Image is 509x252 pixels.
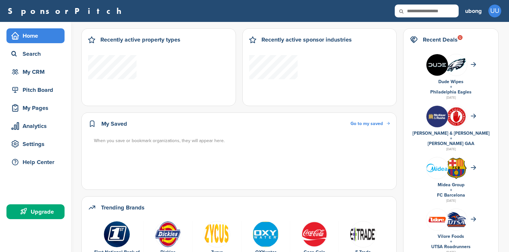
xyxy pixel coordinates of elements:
div: Upgrade [10,206,65,218]
a: ubong [465,4,482,18]
img: Data [204,221,230,247]
h2: Trending Brands [101,203,145,212]
div: Settings [10,138,65,150]
a: Search [6,46,65,61]
h2: Recently active property types [100,35,180,44]
div: My Pages [10,102,65,114]
a: Dude Wipes [438,79,463,84]
a: Philadelphia Eagles [430,89,472,95]
img: Open uri20141112 64162 1eu47ya?1415809040 [445,211,467,228]
a: Go to my saved [351,120,390,127]
img: Gcfarpgv 400x400 [426,54,448,76]
a: + [450,239,452,244]
div: [DATE] [410,198,492,204]
img: Data [350,221,376,247]
h2: Recent Deals [423,35,458,44]
a: Home [6,28,65,43]
div: When you save or bookmark organizations, they will appear here. [94,137,391,144]
a: 451ddf96e958c635948cd88c29892565 [293,221,335,247]
img: S52bcpuf 400x400 [445,106,467,127]
a: Upgrade [6,204,65,219]
a: Data [245,221,287,247]
h3: ubong [465,6,482,15]
a: SponsorPitch [8,7,126,15]
a: Midea Group [438,182,464,188]
a: [PERSON_NAME] & [PERSON_NAME] [412,131,490,136]
a: 13592297 897114793749591 4009437196405242401 n [94,221,140,247]
img: Data?1415807379 [445,57,467,73]
div: Home [10,30,65,42]
div: Pitch Board [10,84,65,96]
a: UTSA Roadrunners [431,244,471,249]
img: 6ytyenzi 400x400 [426,106,448,127]
div: My CRM [10,66,65,78]
a: FC Barcelona [437,192,465,198]
span: Go to my saved [351,121,383,126]
a: Data [196,221,238,247]
span: UU [488,5,501,17]
a: Open uri20141112 50798 mzwajf [147,221,189,247]
img: 200px midea.svg [426,164,448,172]
h2: My Saved [101,119,127,128]
div: [DATE] [410,146,492,152]
div: Help Center [10,156,65,168]
a: Analytics [6,119,65,133]
div: [DATE] [410,95,492,101]
img: 451ddf96e958c635948cd88c29892565 [301,221,328,247]
h2: Recently active sponsor industries [261,35,352,44]
img: Open uri20141112 64162 1yeofb6?1415809477 [445,157,467,179]
img: 13592297 897114793749591 4009437196405242401 n [104,221,130,247]
a: Settings [6,137,65,151]
a: [PERSON_NAME] GAA [428,141,474,146]
div: 12 [458,35,463,40]
div: Search [10,48,65,60]
a: Pitch Board [6,82,65,97]
img: Group 246 [426,209,448,230]
a: + [450,187,452,193]
a: My CRM [6,64,65,79]
img: Open uri20141112 50798 mzwajf [155,221,181,247]
div: Analytics [10,120,65,132]
a: Data [342,221,384,247]
a: + [450,136,452,141]
img: Data [252,221,279,247]
a: + [450,84,452,90]
a: Vilore Foods [438,234,464,239]
a: My Pages [6,101,65,115]
a: Help Center [6,155,65,170]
